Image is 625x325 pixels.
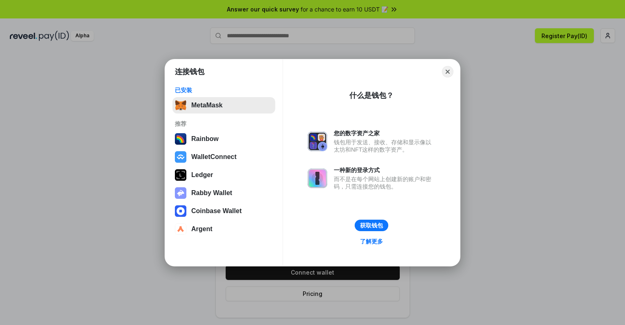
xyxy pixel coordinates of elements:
img: svg+xml,%3Csvg%20xmlns%3D%22http%3A%2F%2Fwww.w3.org%2F2000%2Fsvg%22%20fill%3D%22none%22%20viewBox... [308,132,327,151]
h1: 连接钱包 [175,67,204,77]
div: MetaMask [191,102,222,109]
button: 获取钱包 [355,220,388,231]
img: svg+xml,%3Csvg%20width%3D%2228%22%20height%3D%2228%22%20viewBox%3D%220%200%2028%2028%22%20fill%3D... [175,205,186,217]
button: Coinbase Wallet [172,203,275,219]
div: Argent [191,225,213,233]
div: 一种新的登录方式 [334,166,435,174]
img: svg+xml,%3Csvg%20xmlns%3D%22http%3A%2F%2Fwww.w3.org%2F2000%2Fsvg%22%20fill%3D%22none%22%20viewBox... [175,187,186,199]
button: Close [442,66,453,77]
div: 获取钱包 [360,222,383,229]
div: WalletConnect [191,153,237,161]
div: 推荐 [175,120,273,127]
div: Ledger [191,171,213,179]
button: Argent [172,221,275,237]
div: 钱包用于发送、接收、存储和显示像以太坊和NFT这样的数字资产。 [334,139,435,153]
img: svg+xml,%3Csvg%20width%3D%2228%22%20height%3D%2228%22%20viewBox%3D%220%200%2028%2028%22%20fill%3D... [175,151,186,163]
div: 了解更多 [360,238,383,245]
div: 而不是在每个网站上创建新的账户和密码，只需连接您的钱包。 [334,175,435,190]
div: Rabby Wallet [191,189,232,197]
button: MetaMask [172,97,275,114]
button: Ledger [172,167,275,183]
div: 您的数字资产之家 [334,130,435,137]
div: 已安装 [175,86,273,94]
button: Rainbow [172,131,275,147]
button: Rabby Wallet [172,185,275,201]
img: svg+xml,%3Csvg%20xmlns%3D%22http%3A%2F%2Fwww.w3.org%2F2000%2Fsvg%22%20fill%3D%22none%22%20viewBox... [308,168,327,188]
a: 了解更多 [355,236,388,247]
img: svg+xml,%3Csvg%20width%3D%2228%22%20height%3D%2228%22%20viewBox%3D%220%200%2028%2028%22%20fill%3D... [175,223,186,235]
div: Coinbase Wallet [191,207,242,215]
div: 什么是钱包？ [349,91,394,100]
img: svg+xml,%3Csvg%20fill%3D%22none%22%20height%3D%2233%22%20viewBox%3D%220%200%2035%2033%22%20width%... [175,100,186,111]
img: svg+xml,%3Csvg%20xmlns%3D%22http%3A%2F%2Fwww.w3.org%2F2000%2Fsvg%22%20width%3D%2228%22%20height%3... [175,169,186,181]
button: WalletConnect [172,149,275,165]
div: Rainbow [191,135,219,143]
img: svg+xml,%3Csvg%20width%3D%22120%22%20height%3D%22120%22%20viewBox%3D%220%200%20120%20120%22%20fil... [175,133,186,145]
